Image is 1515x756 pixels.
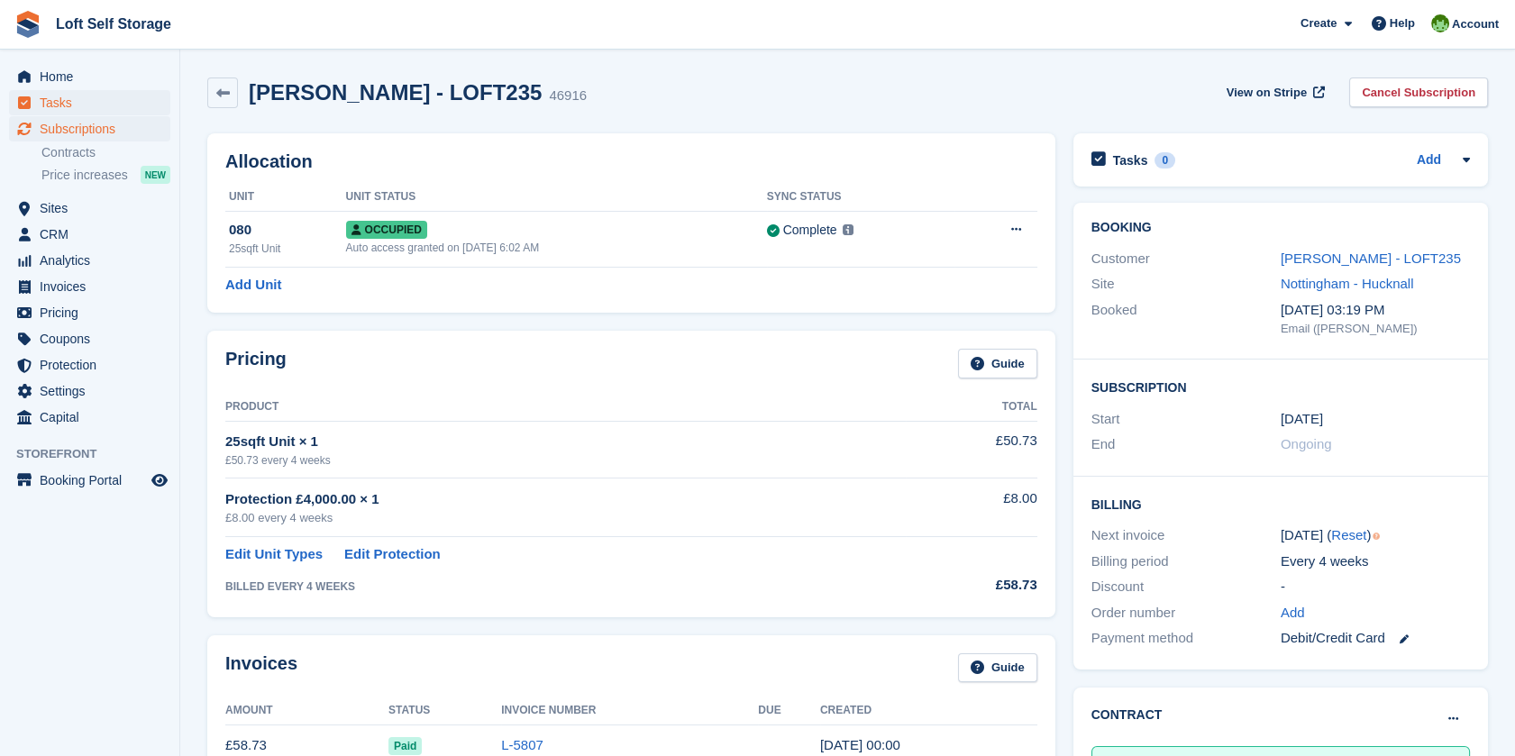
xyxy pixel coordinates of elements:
[1281,628,1470,649] div: Debit/Credit Card
[229,220,346,241] div: 080
[820,697,1037,725] th: Created
[1091,378,1470,396] h2: Subscription
[40,248,148,273] span: Analytics
[1390,14,1415,32] span: Help
[820,737,900,752] time: 2025-08-18 23:00:13 UTC
[225,544,323,565] a: Edit Unit Types
[9,248,170,273] a: menu
[40,196,148,221] span: Sites
[225,452,906,469] div: £50.73 every 4 weeks
[225,489,906,510] div: Protection £4,000.00 × 1
[9,300,170,325] a: menu
[501,737,543,752] a: L-5807
[1219,77,1328,107] a: View on Stripe
[225,183,346,212] th: Unit
[549,86,587,106] div: 46916
[9,405,170,430] a: menu
[1113,152,1148,169] h2: Tasks
[225,509,906,527] div: £8.00 every 4 weeks
[9,378,170,404] a: menu
[1281,603,1305,624] a: Add
[16,445,179,463] span: Storefront
[225,697,388,725] th: Amount
[1349,77,1488,107] a: Cancel Subscription
[1452,15,1499,33] span: Account
[346,183,767,212] th: Unit Status
[1091,628,1281,649] div: Payment method
[40,274,148,299] span: Invoices
[1091,300,1281,338] div: Booked
[40,64,148,89] span: Home
[141,166,170,184] div: NEW
[1281,300,1470,321] div: [DATE] 03:19 PM
[225,578,906,595] div: BILLED EVERY 4 WEEKS
[1281,551,1470,572] div: Every 4 weeks
[9,64,170,89] a: menu
[40,352,148,378] span: Protection
[1281,409,1323,430] time: 2024-07-22 23:00:00 UTC
[1091,525,1281,546] div: Next invoice
[1091,495,1470,513] h2: Billing
[1301,14,1337,32] span: Create
[9,468,170,493] a: menu
[1281,436,1332,451] span: Ongoing
[225,653,297,683] h2: Invoices
[783,221,837,240] div: Complete
[1431,14,1449,32] img: James Johnson
[958,349,1037,378] a: Guide
[249,80,542,105] h2: [PERSON_NAME] - LOFT235
[40,468,148,493] span: Booking Portal
[49,9,178,39] a: Loft Self Storage
[958,653,1037,683] a: Guide
[906,478,1036,537] td: £8.00
[9,326,170,351] a: menu
[9,116,170,141] a: menu
[40,300,148,325] span: Pricing
[1091,577,1281,597] div: Discount
[1227,84,1307,102] span: View on Stripe
[225,393,906,422] th: Product
[41,144,170,161] a: Contracts
[1281,525,1470,546] div: [DATE] ( )
[906,575,1036,596] div: £58.73
[9,352,170,378] a: menu
[1091,409,1281,430] div: Start
[41,167,128,184] span: Price increases
[40,378,148,404] span: Settings
[346,240,767,256] div: Auto access granted on [DATE] 6:02 AM
[1281,250,1461,266] a: [PERSON_NAME] - LOFT235
[40,116,148,141] span: Subscriptions
[40,90,148,115] span: Tasks
[906,421,1036,478] td: £50.73
[9,222,170,247] a: menu
[1091,706,1163,724] h2: Contract
[9,196,170,221] a: menu
[1091,249,1281,269] div: Customer
[41,165,170,185] a: Price increases NEW
[225,432,906,452] div: 25sqft Unit × 1
[388,697,501,725] th: Status
[225,275,281,296] a: Add Unit
[14,11,41,38] img: stora-icon-8386f47178a22dfd0bd8f6a31ec36ba5ce8667c1dd55bd0f319d3a0aa187defe.svg
[1091,274,1281,295] div: Site
[40,405,148,430] span: Capital
[9,90,170,115] a: menu
[40,222,148,247] span: CRM
[1417,150,1441,171] a: Add
[149,469,170,491] a: Preview store
[767,183,955,212] th: Sync Status
[40,326,148,351] span: Coupons
[1368,528,1384,544] div: Tooltip anchor
[906,393,1036,422] th: Total
[225,151,1037,172] h2: Allocation
[388,737,422,755] span: Paid
[1331,527,1366,542] a: Reset
[229,241,346,257] div: 25sqft Unit
[1281,577,1470,597] div: -
[1091,551,1281,572] div: Billing period
[9,274,170,299] a: menu
[346,221,427,239] span: Occupied
[344,544,441,565] a: Edit Protection
[1091,603,1281,624] div: Order number
[501,697,758,725] th: Invoice Number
